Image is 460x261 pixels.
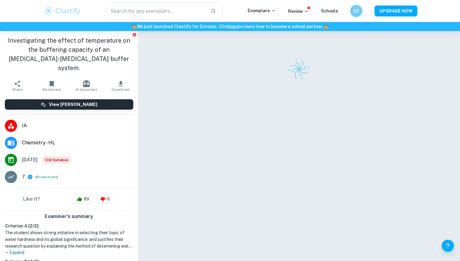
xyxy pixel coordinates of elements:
h6: Criterion A [ 2 / 2 ]: [5,223,133,229]
h6: AD [353,8,360,14]
button: AI Assistant [69,77,103,94]
h6: Like it? [23,196,40,203]
h6: View [PERSON_NAME] [49,101,97,108]
button: Download [103,77,138,94]
img: Clastify logo [43,5,81,17]
p: Review [288,8,309,15]
div: 6 [97,194,115,204]
span: [DATE] [22,156,38,164]
input: Search for any exemplars... [106,2,206,19]
h6: We just launched Clastify for Schools. Click to learn how to become a school partner. [1,23,459,30]
a: here [229,24,239,29]
span: Download [112,87,130,92]
h6: Examiner's summary [2,213,136,220]
span: Old Syllabus [43,157,71,163]
span: IA [22,122,133,129]
p: 7 [22,173,25,181]
span: Share [12,87,23,92]
button: Report issue [132,32,137,37]
p: Exemplars [248,7,276,14]
span: 🏫 [132,24,137,29]
span: 🏫 [323,24,329,29]
a: Schools [321,9,338,13]
button: UPGRADE NOW [375,5,417,16]
span: Chemistry - HL [22,139,133,146]
span: Bookmark [43,87,61,92]
button: View [PERSON_NAME] [5,99,133,110]
button: AD [350,5,362,17]
img: AI Assistant [83,80,90,87]
div: Starting from the May 2025 session, the Chemistry IA requirements have changed. It's OK to refer ... [43,157,71,163]
h1: Investigating the effect of temperature on the buffering capacity of an [MEDICAL_DATA]-[MEDICAL_D... [5,36,133,72]
span: 89 [80,196,92,202]
div: 89 [74,194,94,204]
button: Bookmark [34,77,69,94]
button: Breakdown [37,174,57,180]
p: Expand [5,249,133,256]
span: 6 [104,196,113,202]
img: Clastify logo [284,55,314,84]
span: ( ) [35,174,58,180]
button: Help and Feedback [442,240,454,252]
span: AI Assistant [75,87,97,92]
h1: The student shows strong initiative in selecting their topic of water hardness and its global sig... [5,229,133,249]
